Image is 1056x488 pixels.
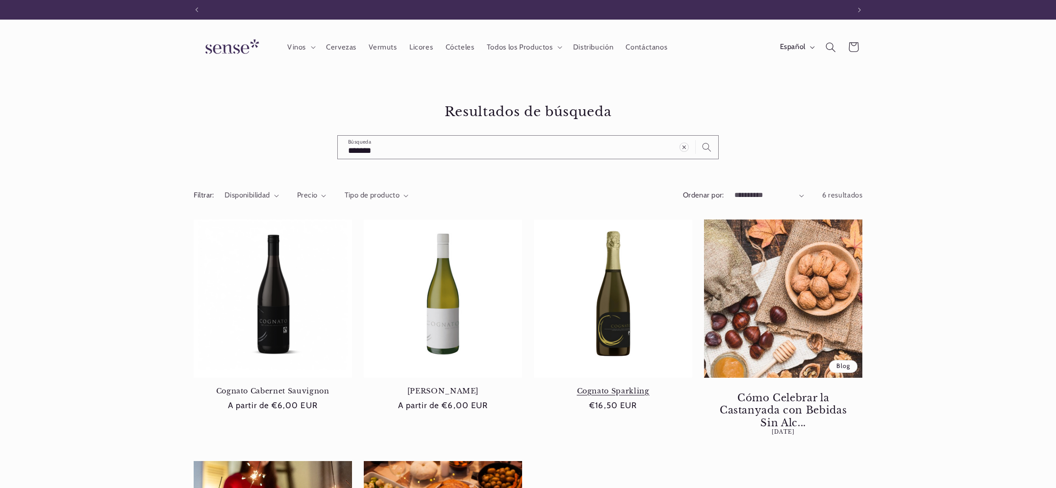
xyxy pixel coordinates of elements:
h2: Filtrar: [194,190,214,201]
span: Licores [409,43,433,52]
span: Contáctanos [626,43,667,52]
summary: Precio [297,190,327,201]
button: Borrar término de búsqueda [673,136,696,158]
span: Distribución [573,43,614,52]
label: Ordenar por: [683,191,724,199]
img: Sense [194,33,267,61]
a: Cognato Cabernet Sauvignon [194,387,352,395]
a: Vermuts [363,36,403,58]
summary: Vinos [281,36,320,58]
a: Distribución [567,36,620,58]
span: Español [780,42,805,52]
button: Búsqueda [696,136,718,158]
span: Vermuts [369,43,397,52]
span: Tipo de producto [345,191,400,199]
a: Cócteles [439,36,480,58]
summary: Disponibilidad (0 seleccionado) [225,190,279,201]
span: Precio [297,191,318,199]
button: Español [774,37,819,57]
span: Cócteles [446,43,475,52]
span: Vinos [287,43,306,52]
a: Licores [403,36,439,58]
a: Cómo Celebrar la Castanyada con Bebidas Sin Alc... [714,391,852,429]
summary: Todos los Productos [480,36,567,58]
a: Sense [190,29,271,65]
a: Cervezas [320,36,362,58]
a: [PERSON_NAME] [364,387,522,395]
span: Cervezas [326,43,356,52]
summary: Búsqueda [819,36,842,58]
summary: Tipo de producto (0 seleccionado) [345,190,409,201]
span: 6 resultados [822,191,863,199]
span: Disponibilidad [225,191,270,199]
span: Todos los Productos [487,43,553,52]
a: Cognato Sparkling [534,387,692,395]
a: Contáctanos [620,36,674,58]
h1: Resultados de búsqueda [194,103,863,120]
